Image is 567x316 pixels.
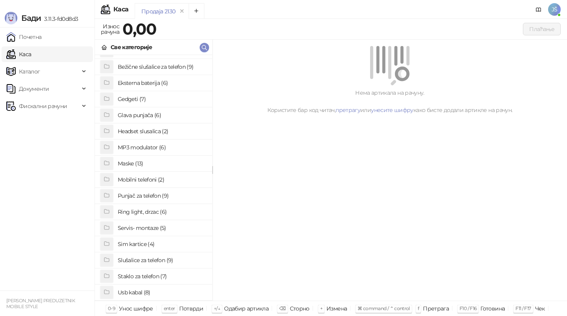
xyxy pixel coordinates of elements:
h4: Ring light, drzac (6) [118,206,206,218]
h4: Servis- montaze (5) [118,222,206,234]
div: Износ рачуна [99,21,121,37]
h4: Bežične slušalice za telefon (9) [118,61,206,73]
div: Каса [113,6,128,13]
h4: Glava punjača (6) [118,109,206,121]
span: Каталог [19,64,40,79]
span: + [320,305,322,311]
div: Сторно [290,303,309,314]
h4: Punjač za telefon (9) [118,189,206,202]
span: JŠ [548,3,561,16]
small: [PERSON_NAME] PREDUZETNIK MOBILE STYLE [6,298,75,309]
a: Каса [6,46,31,62]
h4: Maske (13) [118,157,206,170]
h4: Staklo za telefon (7) [118,270,206,283]
a: Документација [532,3,545,16]
span: ⌫ [279,305,285,311]
span: Документи [19,81,49,97]
span: f [418,305,419,311]
div: Унос шифре [119,303,153,314]
div: Продаја 2130 [141,7,175,16]
h4: Sim kartice (4) [118,238,206,250]
span: F11 / F17 [515,305,531,311]
span: ⌘ command / ⌃ control [358,305,410,311]
div: Претрага [423,303,449,314]
button: remove [177,8,187,15]
span: F10 / F16 [460,305,476,311]
h4: Mobilni telefoni (2) [118,173,206,186]
a: претрагу [335,107,360,114]
div: Готовина [480,303,505,314]
strong: 0,00 [122,19,156,39]
span: ↑/↓ [214,305,220,311]
a: Почетна [6,29,42,45]
h4: Eksterna baterija (6) [118,77,206,89]
span: enter [164,305,175,311]
div: grid [95,55,212,301]
div: Нема артикала на рачуну. Користите бар код читач, или како бисте додали артикле на рачун. [222,88,558,114]
div: Одабир артикла [224,303,269,314]
h4: MP3 modulator (6) [118,141,206,154]
h4: Usb kabal (8) [118,286,206,299]
a: унесите шифру [371,107,413,114]
h4: Headset slusalica (2) [118,125,206,138]
div: Измена [326,303,347,314]
div: Потврди [179,303,204,314]
div: Све категорије [111,43,152,51]
span: Фискални рачуни [19,98,67,114]
span: Бади [21,13,41,23]
span: 3.11.3-fd0d8d3 [41,15,78,22]
h4: Slušalice za telefon (9) [118,254,206,266]
h4: Gedgeti (7) [118,93,206,105]
button: Плаћање [523,23,561,35]
div: Чек [535,303,545,314]
span: 0-9 [108,305,115,311]
button: Add tab [189,3,204,19]
img: Logo [5,12,17,24]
